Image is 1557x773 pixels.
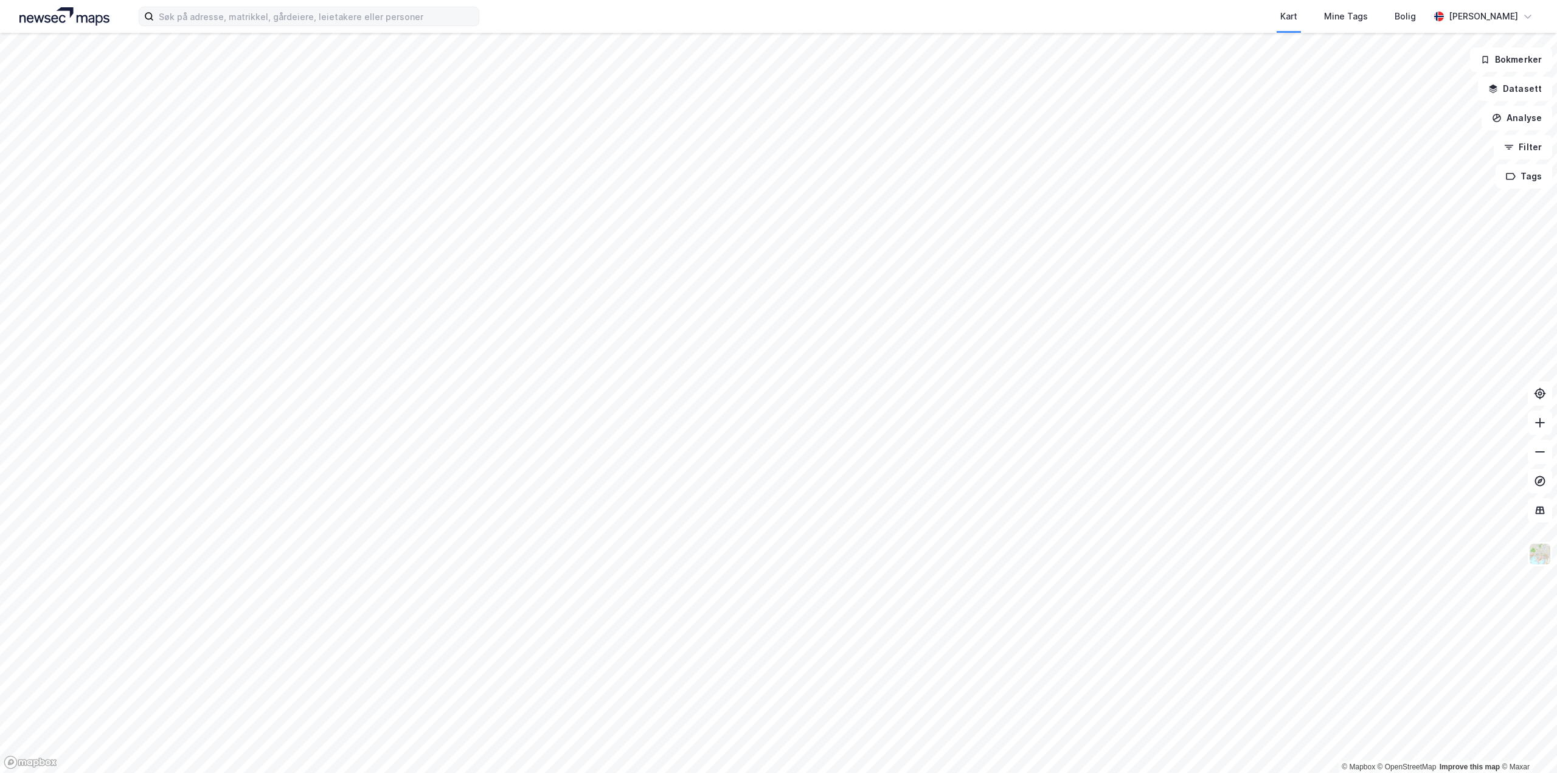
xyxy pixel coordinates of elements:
[1342,763,1375,771] a: Mapbox
[1496,715,1557,773] iframe: Chat Widget
[1494,135,1552,159] button: Filter
[4,755,57,769] a: Mapbox homepage
[1449,9,1518,24] div: [PERSON_NAME]
[1440,763,1500,771] a: Improve this map
[1478,77,1552,101] button: Datasett
[19,7,109,26] img: logo.a4113a55bc3d86da70a041830d287a7e.svg
[1496,715,1557,773] div: Kontrollprogram for chat
[1528,542,1552,566] img: Z
[1496,164,1552,189] button: Tags
[1395,9,1416,24] div: Bolig
[1280,9,1297,24] div: Kart
[1378,763,1437,771] a: OpenStreetMap
[1470,47,1552,72] button: Bokmerker
[1324,9,1368,24] div: Mine Tags
[154,7,479,26] input: Søk på adresse, matrikkel, gårdeiere, leietakere eller personer
[1482,106,1552,130] button: Analyse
